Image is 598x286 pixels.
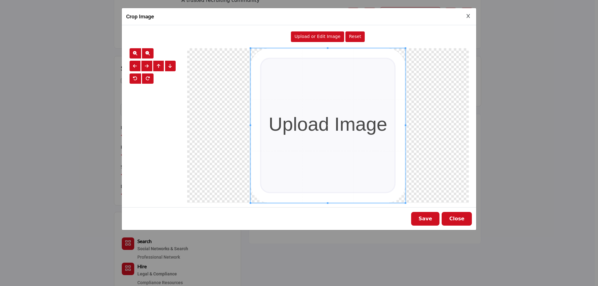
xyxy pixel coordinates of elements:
button: Reset [345,31,365,42]
span: Upload or Edit Image [294,34,340,39]
button: Close Image Upload Modal [442,212,472,226]
h5: Crop Image [126,12,154,21]
button: Save [411,212,440,226]
span: Reset [349,34,361,39]
button: Close Image Upload Modal [465,13,472,20]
